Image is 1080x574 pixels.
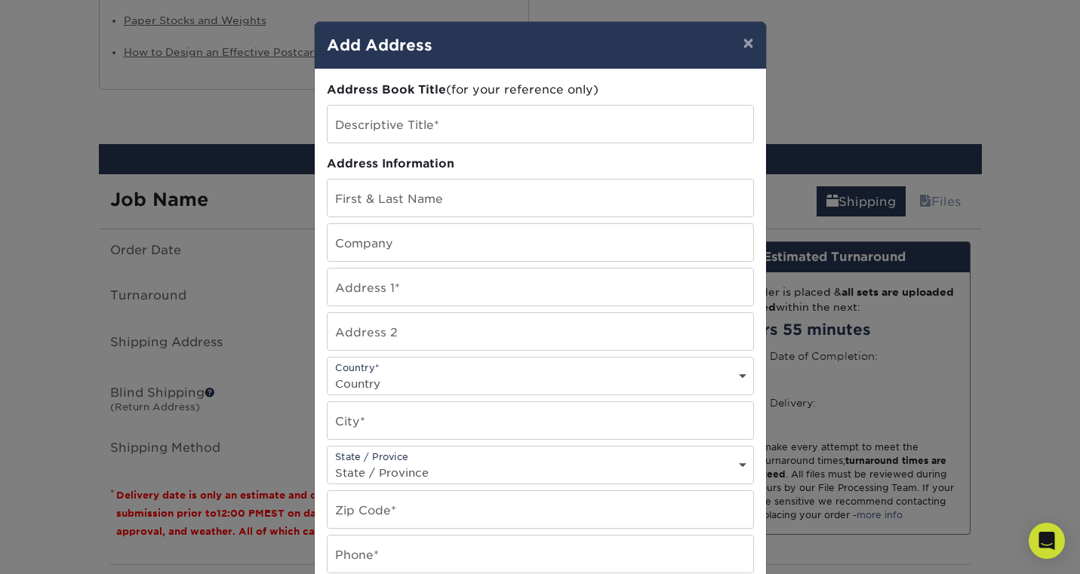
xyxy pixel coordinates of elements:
[327,34,754,57] h4: Add Address
[327,155,754,173] div: Address Information
[327,81,754,99] div: (for your reference only)
[731,22,765,64] button: ×
[327,82,446,97] span: Address Book Title
[1029,523,1065,559] div: Open Intercom Messenger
